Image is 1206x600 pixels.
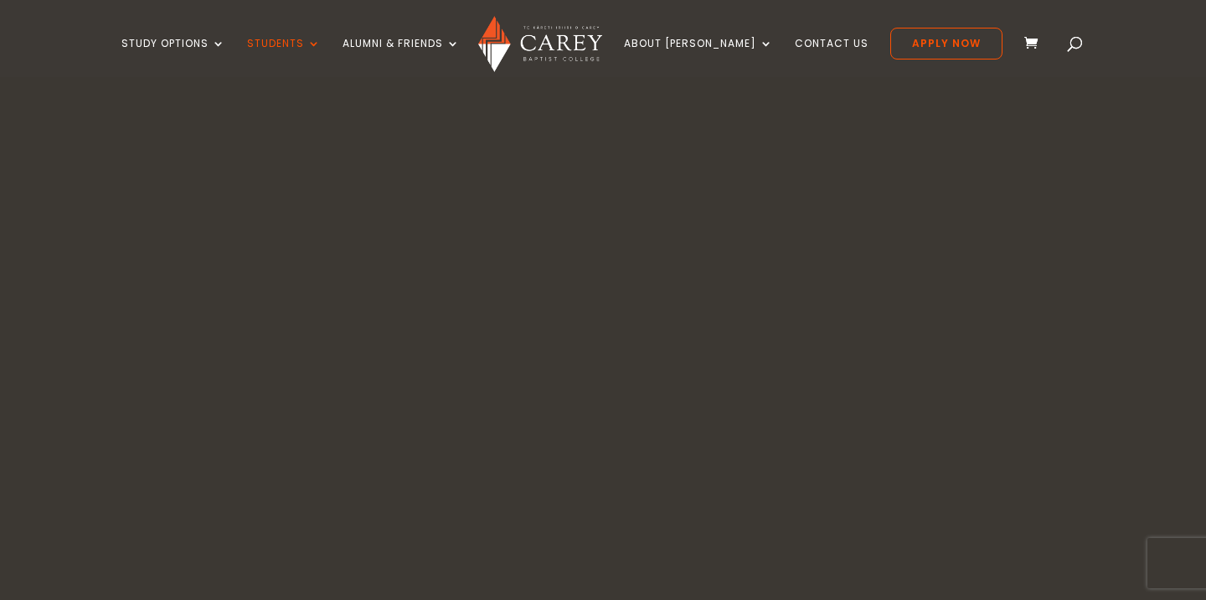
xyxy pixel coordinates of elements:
a: Apply Now [890,28,1002,59]
img: Carey Baptist College [478,16,601,72]
a: Study Options [121,38,225,77]
a: Alumni & Friends [343,38,460,77]
a: About [PERSON_NAME] [624,38,773,77]
a: Students [247,38,321,77]
a: Contact Us [795,38,868,77]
